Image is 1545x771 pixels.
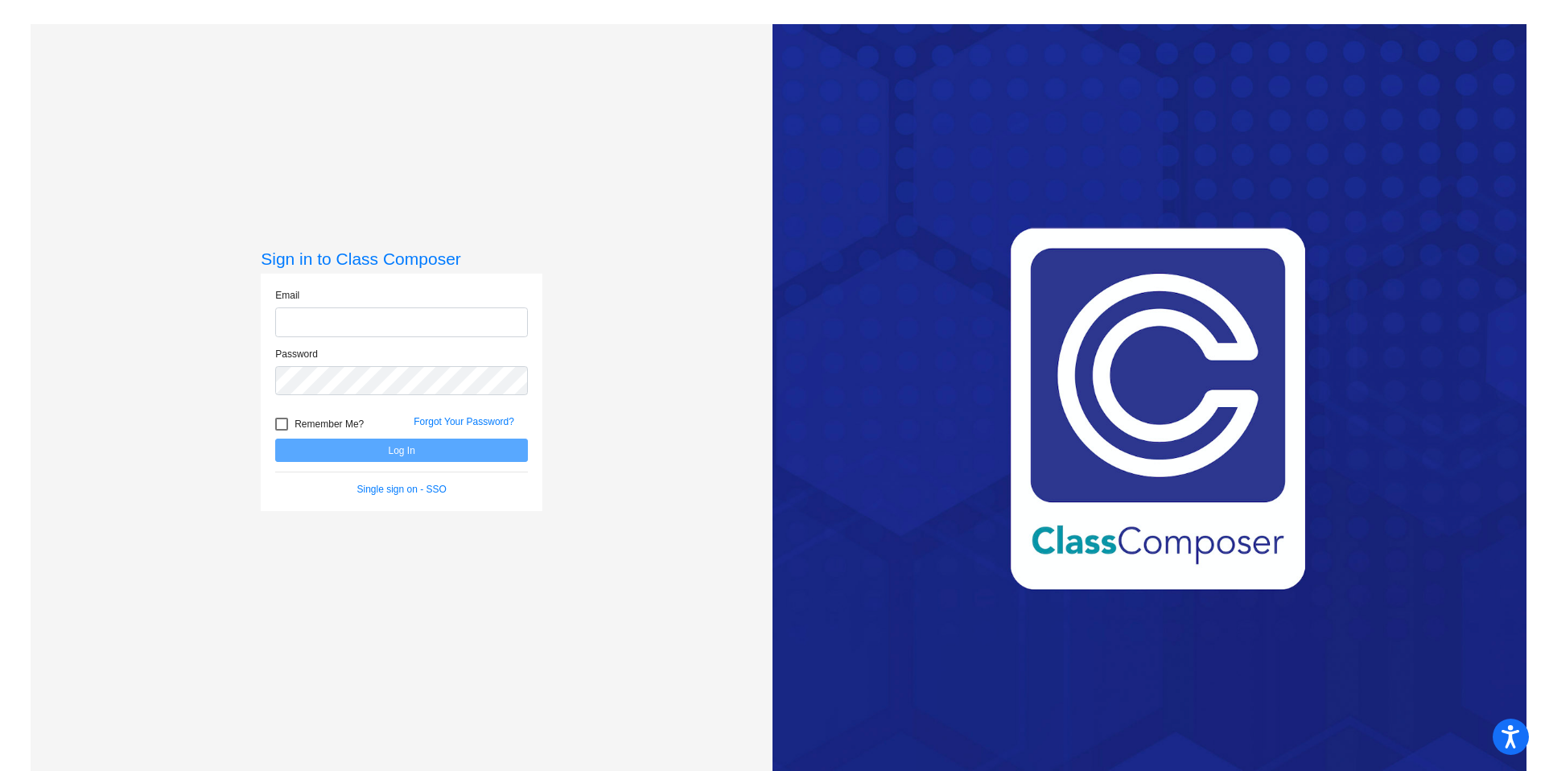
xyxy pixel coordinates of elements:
a: Forgot Your Password? [414,416,514,427]
span: Remember Me? [295,414,364,434]
button: Log In [275,439,528,462]
label: Email [275,288,299,303]
label: Password [275,347,318,361]
a: Single sign on - SSO [357,484,447,495]
h3: Sign in to Class Composer [261,249,542,269]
